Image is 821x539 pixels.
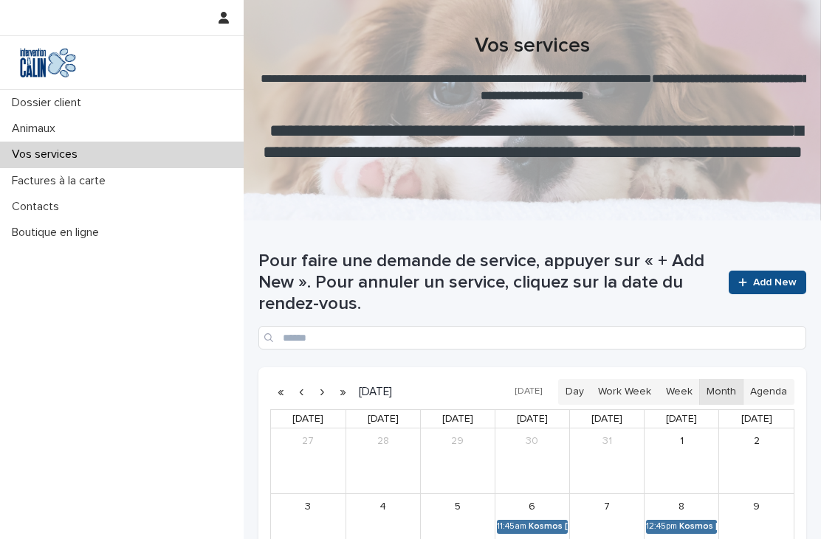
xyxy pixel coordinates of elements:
[291,380,312,403] button: Previous month
[296,429,320,453] a: July 27, 2025
[420,428,495,493] td: July 29, 2025
[521,495,544,518] a: August 6, 2025
[738,410,775,428] a: Saturday
[753,277,797,288] span: Add New
[365,410,402,428] a: Monday
[271,428,346,493] td: July 27, 2025
[514,410,551,428] a: Wednesday
[289,410,326,428] a: Sunday
[6,226,111,240] p: Boutique en ligne
[258,326,806,350] input: Search
[591,379,659,404] button: Work Week
[595,495,619,518] a: August 7, 2025
[663,410,700,428] a: Friday
[497,521,526,532] div: 11:45am
[446,495,470,518] a: August 5, 2025
[745,495,769,518] a: August 9, 2025
[6,122,67,136] p: Animaux
[529,521,568,532] div: Kosmos [PERSON_NAME]
[699,379,743,404] button: Month
[588,410,625,428] a: Thursday
[439,410,476,428] a: Tuesday
[6,174,117,188] p: Factures à la carte
[729,271,806,294] a: Add New
[719,428,794,493] td: August 2, 2025
[312,380,332,403] button: Next month
[446,429,470,453] a: July 29, 2025
[570,428,645,493] td: July 31, 2025
[679,521,717,532] div: Kosmos [PERSON_NAME]
[508,381,549,403] button: [DATE]
[670,429,693,453] a: August 1, 2025
[6,200,71,214] p: Contacts
[12,48,84,77] img: Y0SYDZVsQvbSeSFpbQoq
[346,428,420,493] td: July 28, 2025
[371,495,395,518] a: August 4, 2025
[332,380,353,403] button: Next year
[645,428,719,493] td: August 1, 2025
[745,429,769,453] a: August 2, 2025
[646,521,677,532] div: 12:45pm
[258,251,720,314] h1: Pour faire une demande de service, appuyer sur « + Add New ». Pour annuler un service, cliquez su...
[658,379,699,404] button: Week
[296,495,320,518] a: August 3, 2025
[258,34,806,59] h1: Vos services
[353,386,392,397] h2: [DATE]
[270,380,291,403] button: Previous year
[595,429,619,453] a: July 31, 2025
[495,428,569,493] td: July 30, 2025
[558,379,591,404] button: Day
[371,429,395,453] a: July 28, 2025
[670,495,693,518] a: August 8, 2025
[6,147,89,161] p: Vos services
[743,379,794,404] button: Agenda
[6,96,93,110] p: Dossier client
[521,429,544,453] a: July 30, 2025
